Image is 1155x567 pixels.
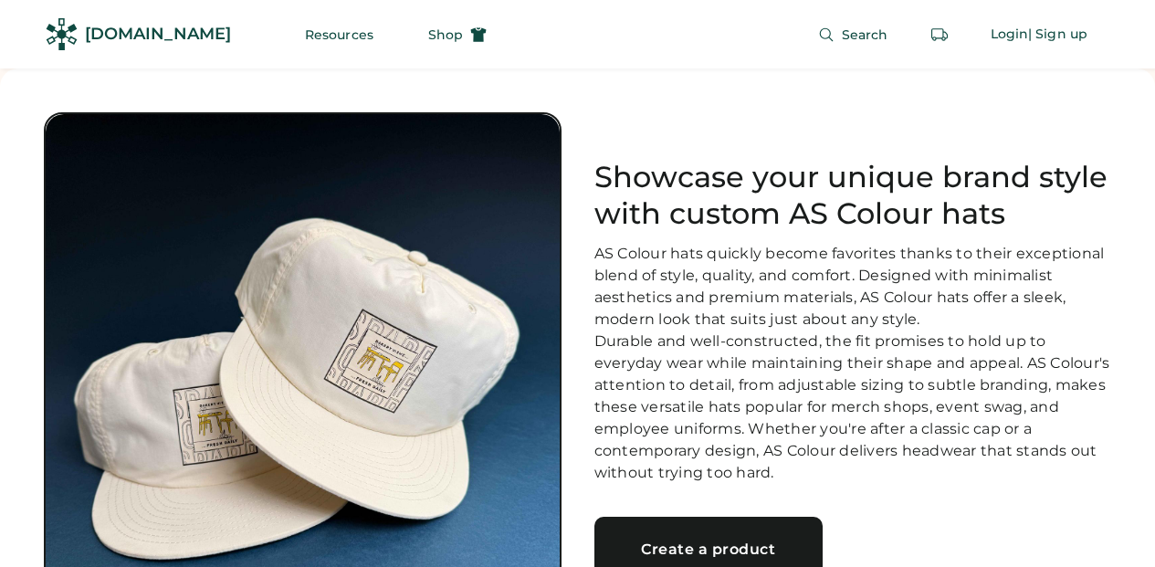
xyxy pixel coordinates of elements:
button: Shop [406,16,509,53]
div: AS Colour hats quickly become favorites thanks to their exceptional blend of style, quality, and ... [594,243,1112,484]
button: Search [796,16,910,53]
div: Login [991,26,1029,44]
h1: Showcase your unique brand style with custom AS Colour hats [594,159,1112,232]
div: | Sign up [1028,26,1087,44]
span: Shop [428,28,463,41]
button: Resources [283,16,395,53]
div: Create a product [616,542,801,557]
span: Search [842,28,888,41]
div: [DOMAIN_NAME] [85,23,231,46]
img: Rendered Logo - Screens [46,18,78,50]
button: Retrieve an order [921,16,958,53]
